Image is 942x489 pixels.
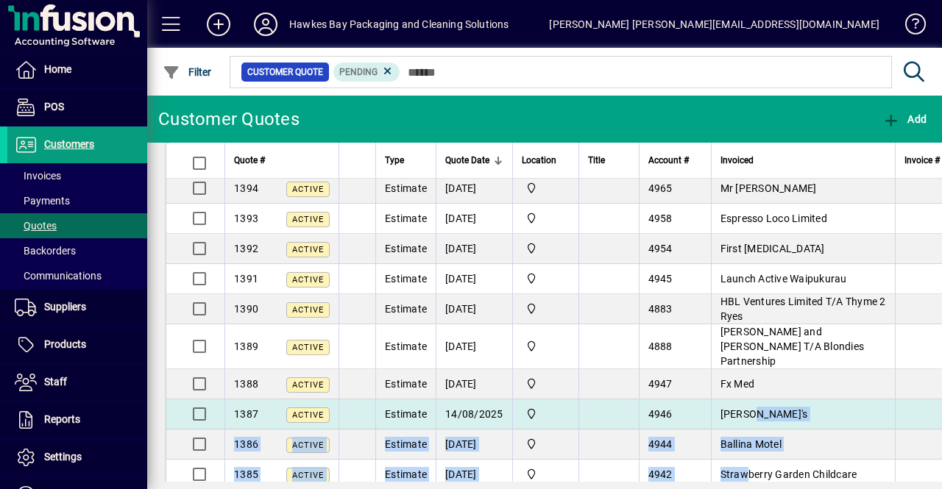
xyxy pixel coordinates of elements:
[436,204,512,234] td: [DATE]
[720,326,865,367] span: [PERSON_NAME] and [PERSON_NAME] T/A Blondies Partnership
[15,195,70,207] span: Payments
[588,152,630,168] div: Title
[292,410,324,420] span: Active
[292,215,324,224] span: Active
[292,471,324,480] span: Active
[7,163,147,188] a: Invoices
[234,152,265,168] span: Quote #
[289,13,509,36] div: Hawkes Bay Packaging and Cleaning Solutions
[159,59,216,85] button: Filter
[522,301,570,317] span: Central
[436,399,512,429] td: 14/08/2025
[549,13,879,36] div: [PERSON_NAME] [PERSON_NAME][EMAIL_ADDRESS][DOMAIN_NAME]
[720,213,827,224] span: Espresso Loco Limited
[436,174,512,204] td: [DATE]
[522,466,570,482] span: Central
[234,152,330,168] div: Quote #
[648,340,673,352] span: 4888
[648,438,673,450] span: 4944
[436,234,512,264] td: [DATE]
[292,275,324,285] span: Active
[720,152,886,168] div: Invoiced
[44,451,82,463] span: Settings
[385,378,427,390] span: Estimate
[7,51,147,88] a: Home
[720,152,754,168] span: Invoiced
[163,66,212,78] span: Filter
[385,340,427,352] span: Estimate
[7,263,147,288] a: Communications
[242,11,289,38] button: Profile
[7,326,147,363] a: Products
[522,152,570,168] div: Location
[904,152,940,168] span: Invoice #
[720,243,825,254] span: First [MEDICAL_DATA]
[385,243,427,254] span: Estimate
[436,324,512,369] td: [DATE]
[234,408,258,420] span: 1387
[7,364,147,401] a: Staff
[720,296,886,322] span: HBL Ventures Limited T/A Thyme 2 Ryes
[720,438,782,450] span: Ballina Motel
[7,89,147,126] a: POS
[247,65,323,79] span: Customer Quote
[385,273,427,285] span: Estimate
[522,180,570,196] span: Central
[522,338,570,354] span: Central
[385,468,427,480] span: Estimate
[385,303,427,315] span: Estimate
[385,152,404,168] span: Type
[445,152,503,168] div: Quote Date
[522,376,570,392] span: Central
[648,152,689,168] span: Account #
[339,67,378,77] span: Pending
[648,182,673,194] span: 4965
[292,380,324,390] span: Active
[44,301,86,313] span: Suppliers
[522,406,570,422] span: Central
[648,378,673,390] span: 4947
[292,305,324,315] span: Active
[385,438,427,450] span: Estimate
[648,303,673,315] span: 4883
[720,408,808,420] span: [PERSON_NAME]'s
[234,273,258,285] span: 1391
[292,185,324,194] span: Active
[333,63,400,82] mat-chip: Pending Status: Pending
[879,106,930,132] button: Add
[522,210,570,226] span: Central
[15,270,102,282] span: Communications
[882,113,927,125] span: Add
[720,378,755,390] span: Fx Med
[44,63,71,75] span: Home
[234,213,258,224] span: 1393
[234,303,258,315] span: 1390
[720,182,817,194] span: Mr [PERSON_NAME]
[522,271,570,287] span: Central
[292,343,324,352] span: Active
[15,170,61,182] span: Invoices
[292,245,324,254] span: Active
[648,152,702,168] div: Account #
[234,438,258,450] span: 1386
[436,294,512,324] td: [DATE]
[15,220,57,232] span: Quotes
[588,152,605,168] span: Title
[234,243,258,254] span: 1392
[720,273,847,285] span: Launch Active Waipukurau
[44,413,80,425] span: Reports
[522,240,570,257] span: Central
[385,408,427,420] span: Estimate
[445,152,489,168] span: Quote Date
[648,243,673,254] span: 4954
[648,273,673,285] span: 4945
[7,238,147,263] a: Backorders
[7,289,147,326] a: Suppliers
[7,401,147,438] a: Reports
[385,182,427,194] span: Estimate
[44,101,64,113] span: POS
[436,429,512,460] td: [DATE]
[385,213,427,224] span: Estimate
[234,378,258,390] span: 1388
[522,436,570,452] span: Central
